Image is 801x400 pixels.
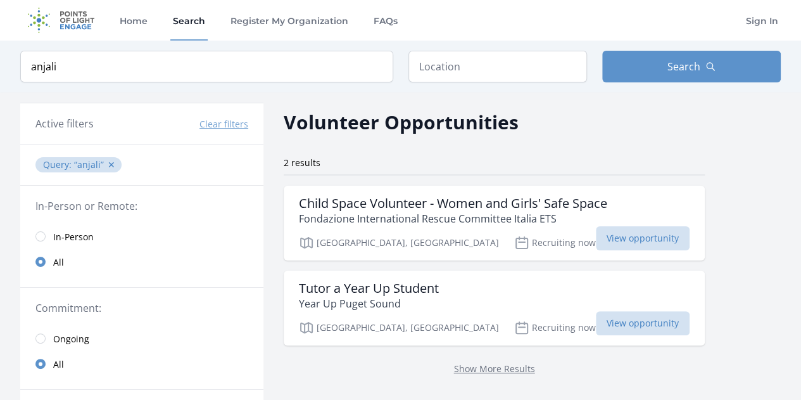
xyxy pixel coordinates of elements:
h3: Child Space Volunteer - Women and Girls' Safe Space [299,196,607,211]
input: Location [408,51,587,82]
legend: Commitment: [35,300,248,316]
a: All [20,249,263,274]
p: [GEOGRAPHIC_DATA], [GEOGRAPHIC_DATA] [299,235,499,250]
span: Ongoing [53,333,89,345]
p: Year Up Puget Sound [299,296,439,311]
h2: Volunteer Opportunities [284,108,519,136]
p: Recruiting now [514,235,596,250]
button: Clear filters [199,118,248,131]
span: All [53,256,64,269]
a: Child Space Volunteer - Women and Girls' Safe Space Fondazione International Rescue Committee Ita... [284,186,705,261]
legend: In-Person or Remote: [35,198,248,214]
p: [GEOGRAPHIC_DATA], [GEOGRAPHIC_DATA] [299,320,499,335]
h3: Tutor a Year Up Student [299,281,439,296]
span: Search [667,59,700,74]
button: Search [602,51,781,82]
q: anjali [74,158,104,171]
p: Fondazione International Rescue Committee Italia ETS [299,211,607,226]
a: Ongoing [20,326,263,351]
p: Recruiting now [514,320,596,335]
a: Tutor a Year Up Student Year Up Puget Sound [GEOGRAPHIC_DATA], [GEOGRAPHIC_DATA] Recruiting now V... [284,271,705,345]
button: ✕ [108,158,115,171]
input: Keyword [20,51,393,82]
span: View opportunity [596,311,690,335]
a: In-Person [20,224,263,249]
span: 2 results [284,157,320,169]
h3: Active filters [35,116,94,131]
span: View opportunity [596,226,690,250]
span: All [53,358,64,371]
span: Query : [43,158,74,171]
a: Show More Results [454,363,535,375]
span: In-Person [53,231,94,243]
a: All [20,351,263,377]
